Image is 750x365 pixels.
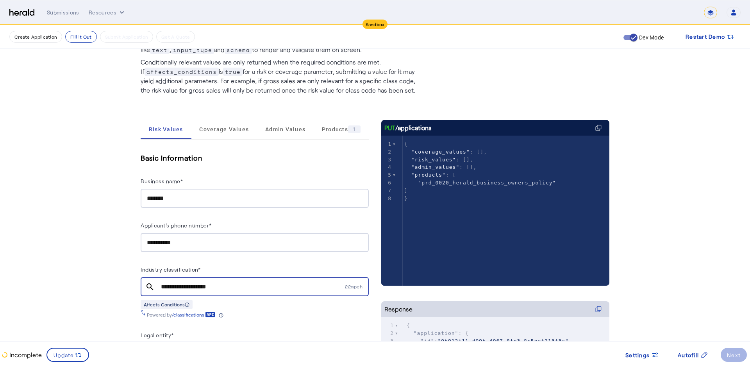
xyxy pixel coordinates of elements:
span: { [407,322,410,328]
div: Sandbox [362,20,388,29]
span: PUT [384,123,395,132]
span: affects_conditions [145,68,219,76]
span: "admin_values" [411,164,460,170]
label: Industry classification* [141,266,200,273]
span: : , [407,338,572,344]
h5: Basic Information [141,152,369,164]
div: 1 [381,322,395,329]
span: text [150,46,170,54]
div: 2 [381,148,393,156]
span: Coverage Values [199,127,249,132]
p: Incomplete [8,350,42,360]
button: Create Application [9,31,62,43]
button: Update [46,348,89,362]
span: : [], [404,149,487,155]
div: 4 [381,163,393,171]
div: 2 [381,329,395,337]
div: 3 [381,156,393,164]
div: 1 [381,140,393,148]
div: /applications [384,123,432,132]
span: "application" [414,330,459,336]
span: true [223,68,243,76]
div: Submissions [47,9,79,16]
span: : { [407,330,469,336]
label: Legal entity* [141,332,174,338]
span: ] [404,188,408,193]
button: Restart Demo [679,30,741,44]
img: Herald Logo [9,9,34,16]
div: 6 [381,179,393,187]
span: "risk_values" [411,157,456,163]
span: "prd_0020_herald_business_owners_policy" [418,180,556,186]
button: Get A Quote [156,31,195,43]
label: Dev Mode [637,34,664,41]
div: 7 [381,187,393,195]
button: Resources dropdown menu [89,9,126,16]
span: 22mpeh [345,283,369,290]
div: 1 [348,125,361,133]
span: "9b912f11-d99b-4967-8fe3-8c5ecf213f3c" [437,338,568,344]
label: Applicant's phone number* [141,222,212,229]
button: Settings [619,348,665,362]
div: 3 [381,337,395,345]
div: 5 [381,171,393,179]
span: Autofill [678,351,699,359]
mat-icon: search [141,282,159,292]
span: Restart Demo [686,32,725,41]
button: Fill it Out [65,31,96,43]
div: Response [384,304,412,314]
div: Powered by [147,311,223,318]
span: Settings [625,351,650,359]
p: Conditionally relevant values are only returned when the required conditions are met. If is for a... [141,54,422,95]
span: "products" [411,172,446,178]
button: Submit Application [100,31,153,43]
span: Risk Values [149,127,183,132]
span: : [ [404,172,456,178]
span: input_type [171,46,214,54]
button: Autofill [671,348,714,362]
label: Business name* [141,178,183,184]
span: Admin Values [265,127,305,132]
span: "coverage_values" [411,149,470,155]
span: Update [54,351,74,359]
div: Affects Conditions [141,300,193,309]
span: { [404,141,408,147]
span: : [], [404,157,473,163]
span: Products [322,125,361,133]
span: "id" [420,338,434,344]
div: 8 [381,195,393,202]
span: schema [225,46,252,54]
span: } [404,195,408,201]
a: /classifications [172,311,215,318]
span: : [], [404,164,477,170]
